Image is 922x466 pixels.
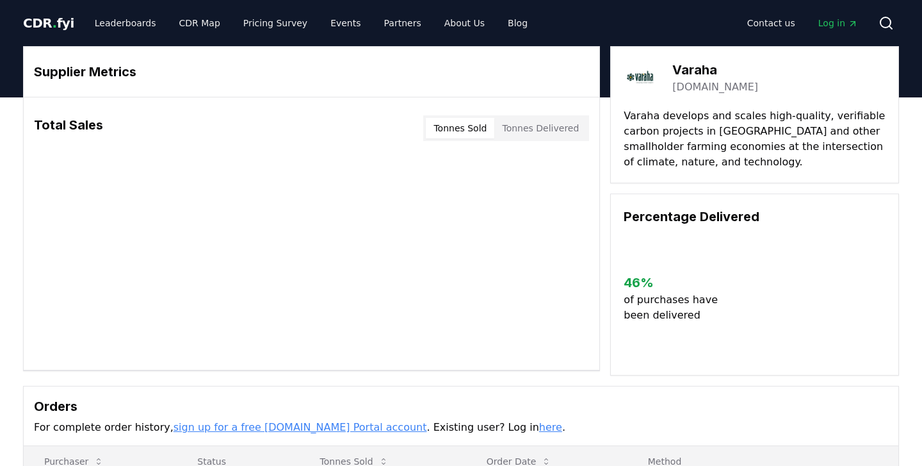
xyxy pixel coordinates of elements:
[426,118,494,138] button: Tonnes Sold
[174,421,427,433] a: sign up for a free [DOMAIN_NAME] Portal account
[737,12,805,35] a: Contact us
[34,397,888,416] h3: Orders
[672,79,758,95] a: [DOMAIN_NAME]
[494,118,586,138] button: Tonnes Delivered
[34,62,589,81] h3: Supplier Metrics
[624,60,659,96] img: Varaha-logo
[23,15,74,31] span: CDR fyi
[434,12,495,35] a: About Us
[737,12,868,35] nav: Main
[672,60,758,79] h3: Varaha
[53,15,57,31] span: .
[23,14,74,32] a: CDR.fyi
[624,207,886,226] h3: Percentage Delivered
[34,115,103,141] h3: Total Sales
[539,421,562,433] a: here
[624,108,886,170] p: Varaha develops and scales high-quality, verifiable carbon projects in [GEOGRAPHIC_DATA] and othe...
[85,12,538,35] nav: Main
[320,12,371,35] a: Events
[818,17,858,29] span: Log in
[85,12,166,35] a: Leaderboards
[374,12,432,35] a: Partners
[624,292,728,323] p: of purchases have been delivered
[624,273,728,292] h3: 46 %
[233,12,318,35] a: Pricing Survey
[169,12,230,35] a: CDR Map
[497,12,538,35] a: Blog
[34,420,888,435] p: For complete order history, . Existing user? Log in .
[808,12,868,35] a: Log in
